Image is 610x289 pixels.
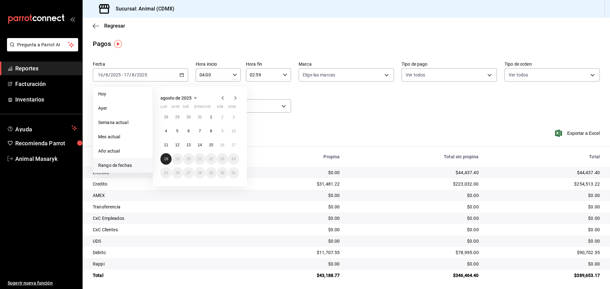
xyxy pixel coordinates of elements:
abbr: 19 de agosto de 2025 [175,157,179,161]
button: agosto de 2025 [160,94,199,102]
button: 29 de julio de 2025 [172,111,183,123]
button: 4 de agosto de 2025 [160,125,172,137]
div: $0.00 [489,261,600,267]
abbr: 13 de agosto de 2025 [186,143,191,147]
span: Hoy [98,91,147,97]
div: Total sin propina [350,154,478,159]
div: $0.00 [350,238,478,244]
button: open_drawer_menu [70,16,75,22]
button: 30 de julio de 2025 [183,111,194,123]
div: UDS [93,238,237,244]
div: $0.00 [489,192,600,199]
span: Sugerir nueva función [8,280,77,286]
span: / [108,72,110,77]
abbr: viernes [206,105,211,111]
div: $0.00 [350,261,478,267]
abbr: 16 de agosto de 2025 [220,143,224,147]
abbr: 10 de agosto de 2025 [232,129,236,133]
abbr: 4 de agosto de 2025 [165,129,167,133]
button: Tooltip marker [114,40,122,48]
button: 16 de agosto de 2025 [217,139,228,151]
button: 17 de agosto de 2025 [228,139,239,151]
button: Exportar a Excel [556,129,600,137]
button: 28 de julio de 2025 [160,111,172,123]
div: $0.00 [489,204,600,210]
button: 7 de agosto de 2025 [194,125,205,137]
div: $0.00 [247,215,340,221]
abbr: 30 de agosto de 2025 [220,171,224,175]
div: $11,707.55 [247,249,340,256]
div: Rappi [93,261,237,267]
abbr: 28 de julio de 2025 [164,115,168,119]
button: 29 de agosto de 2025 [206,167,217,179]
abbr: 11 de agosto de 2025 [164,143,168,147]
button: 8 de agosto de 2025 [206,125,217,137]
abbr: 6 de agosto de 2025 [187,129,190,133]
abbr: 26 de agosto de 2025 [175,171,179,175]
button: 21 de agosto de 2025 [194,153,205,165]
span: Ver todos [509,72,528,78]
button: 25 de agosto de 2025 [160,167,172,179]
button: 3 de agosto de 2025 [228,111,239,123]
abbr: 20 de agosto de 2025 [186,157,191,161]
div: $0.00 [489,215,600,221]
abbr: lunes [160,105,167,111]
button: 6 de agosto de 2025 [183,125,194,137]
span: Animal Masaryk [15,154,77,163]
abbr: 8 de agosto de 2025 [210,129,212,133]
div: Total [489,154,600,159]
button: 22 de agosto de 2025 [206,153,217,165]
button: 1 de agosto de 2025 [206,111,217,123]
abbr: 25 de agosto de 2025 [164,171,168,175]
a: Pregunta a Parrot AI [4,46,78,53]
div: $0.00 [247,261,340,267]
button: 23 de agosto de 2025 [217,153,228,165]
div: $0.00 [350,227,478,233]
div: Transferencia [93,204,237,210]
abbr: 23 de agosto de 2025 [220,157,224,161]
div: $0.00 [247,238,340,244]
label: Fecha [93,62,188,66]
abbr: jueves [194,105,232,111]
div: $0.00 [350,192,478,199]
div: $78,995.00 [350,249,478,256]
abbr: martes [172,105,179,111]
abbr: 21 de agosto de 2025 [198,157,202,161]
abbr: 31 de julio de 2025 [198,115,202,119]
abbr: 17 de agosto de 2025 [232,143,236,147]
span: Semana actual [98,119,147,126]
button: 31 de julio de 2025 [194,111,205,123]
div: $44,437.40 [489,169,600,176]
abbr: 15 de agosto de 2025 [209,143,213,147]
div: $43,188.77 [247,272,340,279]
button: 14 de agosto de 2025 [194,139,205,151]
div: $0.00 [247,227,340,233]
input: -- [132,72,135,77]
div: $0.00 [350,204,478,210]
button: Regresar [93,23,125,29]
div: $90,702.55 [489,249,600,256]
abbr: 1 de agosto de 2025 [210,115,212,119]
div: $0.00 [247,169,340,176]
div: $223,032.00 [350,181,478,187]
span: Mes actual [98,134,147,140]
span: Ver todos [406,72,425,78]
div: Credito [93,181,237,187]
abbr: 28 de agosto de 2025 [198,171,202,175]
span: Ayer [98,105,147,112]
button: 24 de agosto de 2025 [228,153,239,165]
button: 11 de agosto de 2025 [160,139,172,151]
abbr: miércoles [183,105,189,111]
div: Pagos [93,39,111,49]
abbr: 5 de agosto de 2025 [176,129,179,133]
div: $0.00 [489,227,600,233]
span: Ayuda [15,124,69,132]
label: Hora fin [246,62,291,66]
button: 20 de agosto de 2025 [183,153,194,165]
abbr: 9 de agosto de 2025 [221,129,223,133]
abbr: domingo [228,105,236,111]
abbr: 24 de agosto de 2025 [232,157,236,161]
abbr: sábado [217,105,223,111]
button: 12 de agosto de 2025 [172,139,183,151]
